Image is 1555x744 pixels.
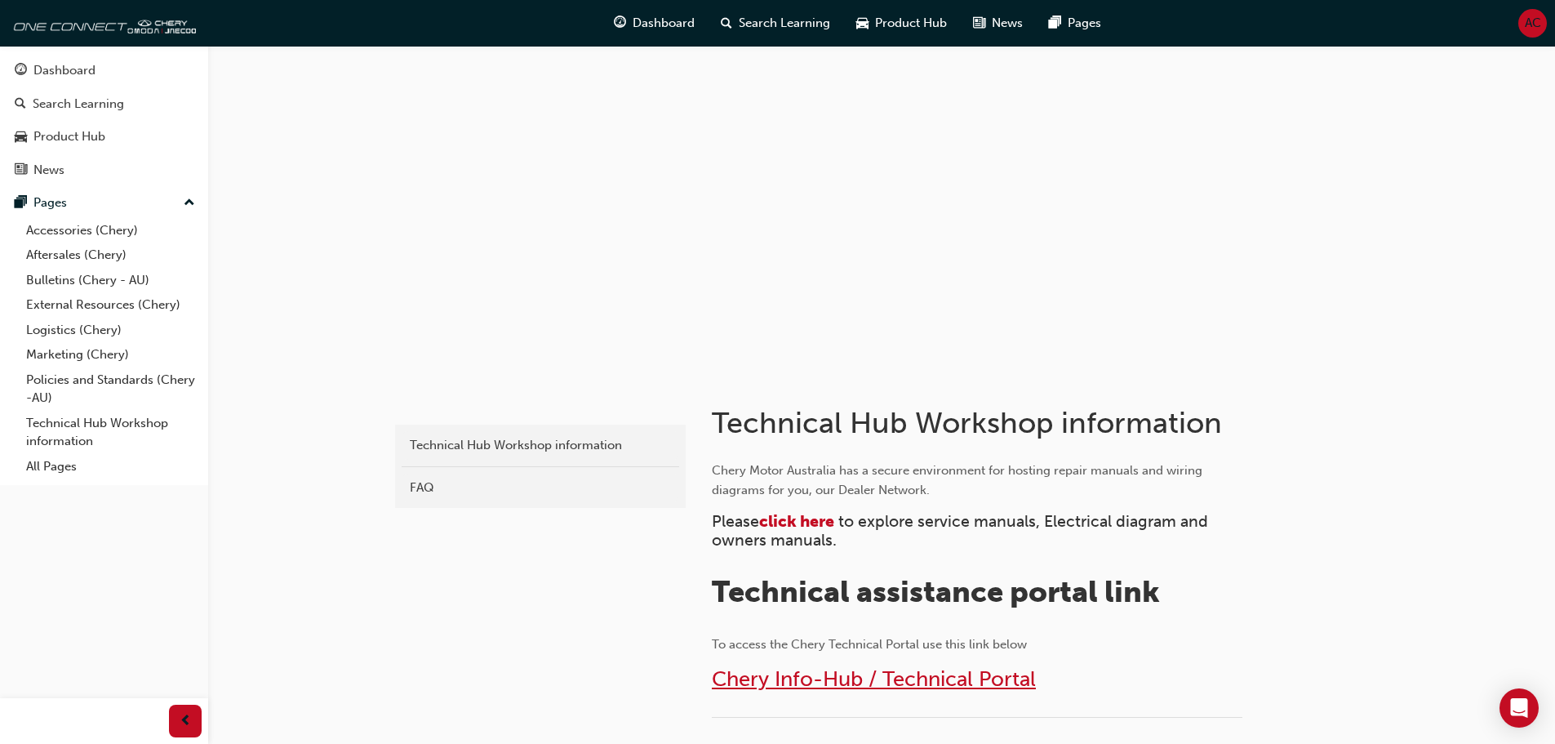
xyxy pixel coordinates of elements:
[759,512,834,531] a: click here
[7,188,202,218] button: Pages
[20,292,202,318] a: External Resources (Chery)
[1525,14,1541,33] span: AC
[410,436,671,455] div: Technical Hub Workshop information
[33,61,96,80] div: Dashboard
[7,155,202,185] a: News
[712,512,759,531] span: Please
[843,7,960,40] a: car-iconProduct Hub
[708,7,843,40] a: search-iconSearch Learning
[712,463,1206,497] span: Chery Motor Australia has a secure environment for hosting repair manuals and wiring diagrams for...
[180,711,192,732] span: prev-icon
[856,13,869,33] span: car-icon
[15,97,26,112] span: search-icon
[633,14,695,33] span: Dashboard
[960,7,1036,40] a: news-iconNews
[7,122,202,152] a: Product Hub
[33,127,105,146] div: Product Hub
[15,163,27,178] span: news-icon
[721,13,732,33] span: search-icon
[402,474,679,502] a: FAQ
[1049,13,1061,33] span: pages-icon
[7,89,202,119] a: Search Learning
[712,574,1160,609] span: Technical assistance portal link
[712,637,1027,652] span: To access the Chery Technical Portal use this link below
[614,13,626,33] span: guage-icon
[20,268,202,293] a: Bulletins (Chery - AU)
[1499,688,1539,728] div: Open Intercom Messenger
[402,431,679,460] a: Technical Hub Workshop information
[15,196,27,211] span: pages-icon
[15,64,27,78] span: guage-icon
[410,479,671,497] div: FAQ
[1068,14,1101,33] span: Pages
[20,318,202,343] a: Logistics (Chery)
[20,368,202,411] a: Policies and Standards (Chery -AU)
[33,161,64,180] div: News
[20,454,202,479] a: All Pages
[875,14,947,33] span: Product Hub
[15,130,27,145] span: car-icon
[601,7,708,40] a: guage-iconDashboard
[712,405,1247,441] h1: Technical Hub Workshop information
[1518,9,1547,38] button: AC
[184,193,195,214] span: up-icon
[712,512,1212,550] span: to explore service manuals, Electrical diagram and owners manuals.
[7,52,202,188] button: DashboardSearch LearningProduct HubNews
[20,218,202,243] a: Accessories (Chery)
[33,194,67,212] div: Pages
[712,666,1036,692] a: Chery Info-Hub / Technical Portal
[20,243,202,268] a: Aftersales (Chery)
[33,95,124,114] div: Search Learning
[973,13,985,33] span: news-icon
[20,342,202,368] a: Marketing (Chery)
[20,411,202,454] a: Technical Hub Workshop information
[8,7,196,39] img: oneconnect
[992,14,1023,33] span: News
[739,14,830,33] span: Search Learning
[1036,7,1114,40] a: pages-iconPages
[7,56,202,86] a: Dashboard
